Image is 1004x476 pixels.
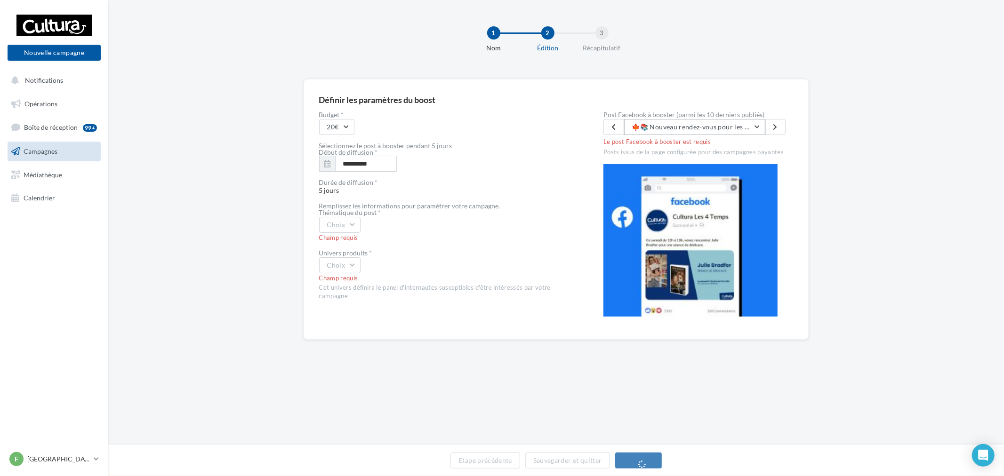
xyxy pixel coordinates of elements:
button: Sauvegarder et quitter [525,452,610,468]
div: Le post Facebook à booster est requis [603,136,793,146]
span: Opérations [24,100,57,108]
button: 20€ [319,119,354,135]
img: operation-preview [603,164,778,317]
a: F [GEOGRAPHIC_DATA] [8,450,101,468]
div: Champ requis [319,234,574,242]
span: Boîte de réception [24,123,78,131]
div: Sélectionnez le post à booster pendant 5 jours [319,143,574,149]
div: Récapitulatif [572,43,632,53]
label: Budget * [319,111,574,118]
button: 🍁📚 Nouveau rendez-vous pour les passionné·e·s de lecture ! 📚🍁 Le Club de lecture Jeune Adulte déb... [624,119,765,135]
div: Univers produits * [319,250,574,256]
a: Médiathèque [6,165,103,185]
span: Campagnes [24,147,57,155]
a: Campagnes [6,142,103,161]
a: Calendrier [6,188,103,208]
span: Médiathèque [24,170,62,178]
div: 99+ [83,124,97,132]
div: Champ requis [319,274,574,283]
button: Nouvelle campagne [8,45,101,61]
span: Notifications [25,76,63,84]
div: Définir les paramètres du boost [319,95,436,104]
button: Choix [319,257,361,273]
p: [GEOGRAPHIC_DATA] [27,454,90,464]
div: Posts issus de la page configurée pour des campagnes payantes [603,146,793,157]
div: Édition [518,43,578,53]
div: 1 [487,26,500,40]
button: Etape précédente [450,452,520,468]
div: Remplissez les informations pour paramétrer votre campagne. [319,203,574,209]
div: 2 [541,26,554,40]
div: Durée de diffusion * [319,179,574,186]
div: Thématique du post * [319,209,574,216]
button: Notifications [6,71,99,90]
div: Cet univers définira le panel d'internautes susceptibles d'être intéressés par votre campagne [319,284,574,301]
span: F [15,454,18,464]
a: Opérations [6,94,103,114]
button: Choix [319,217,361,233]
span: Calendrier [24,194,55,202]
div: Nom [464,43,524,53]
div: 3 [595,26,609,40]
label: Post Facebook à booster (parmi les 10 derniers publiés) [603,111,793,118]
span: 5 jours [319,179,574,194]
a: Boîte de réception99+ [6,117,103,137]
div: Open Intercom Messenger [972,444,995,467]
label: Début de diffusion * [319,149,378,156]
